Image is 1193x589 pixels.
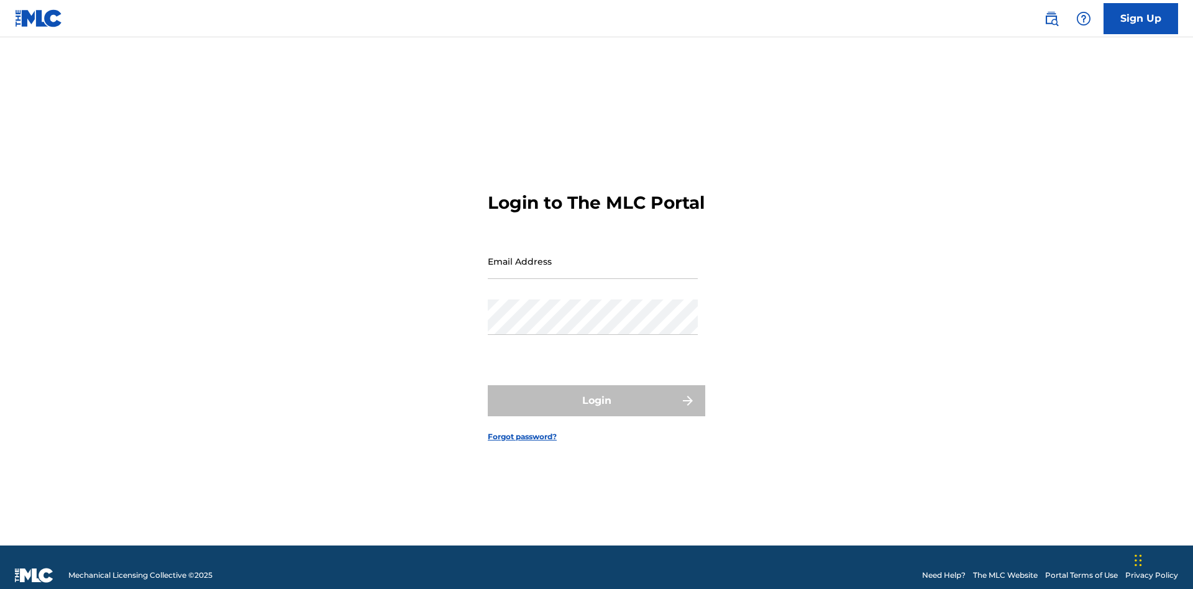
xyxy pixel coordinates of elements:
a: Need Help? [922,570,966,581]
img: help [1076,11,1091,26]
div: Help [1071,6,1096,31]
iframe: Chat Widget [1131,529,1193,589]
a: Portal Terms of Use [1045,570,1118,581]
a: Public Search [1039,6,1064,31]
a: Forgot password? [488,431,557,442]
h3: Login to The MLC Portal [488,192,705,214]
img: MLC Logo [15,9,63,27]
img: logo [15,568,53,583]
img: search [1044,11,1059,26]
span: Mechanical Licensing Collective © 2025 [68,570,213,581]
a: Privacy Policy [1125,570,1178,581]
div: Drag [1135,542,1142,579]
a: Sign Up [1104,3,1178,34]
a: The MLC Website [973,570,1038,581]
